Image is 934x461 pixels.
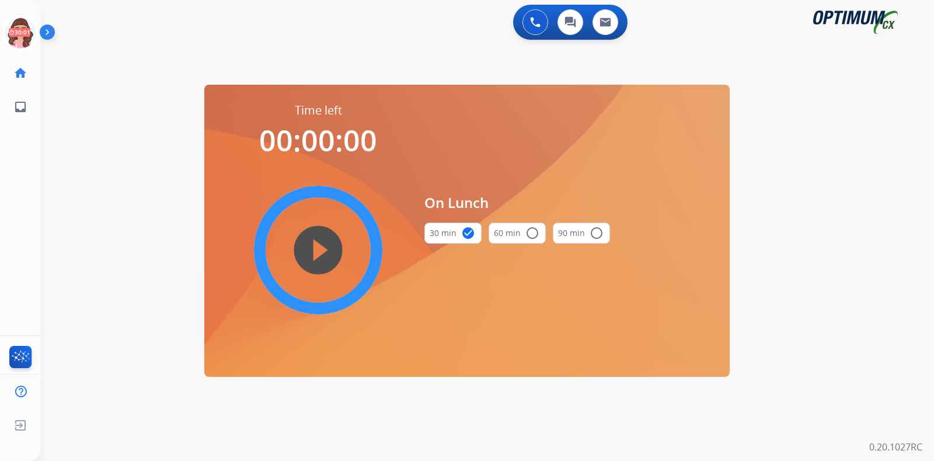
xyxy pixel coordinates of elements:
[311,243,325,257] mat-icon: play_circle_filled
[295,102,342,119] span: Time left
[461,226,475,240] mat-icon: check_circle
[259,120,377,160] span: 00:00:00
[489,223,546,244] button: 60 min
[424,223,482,244] button: 30 min
[424,192,610,213] span: On Lunch
[553,223,610,244] button: 90 min
[590,226,604,240] mat-icon: radio_button_unchecked
[869,440,922,454] p: 0.20.1027RC
[13,66,27,80] mat-icon: home
[525,226,539,240] mat-icon: radio_button_unchecked
[13,100,27,114] mat-icon: inbox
